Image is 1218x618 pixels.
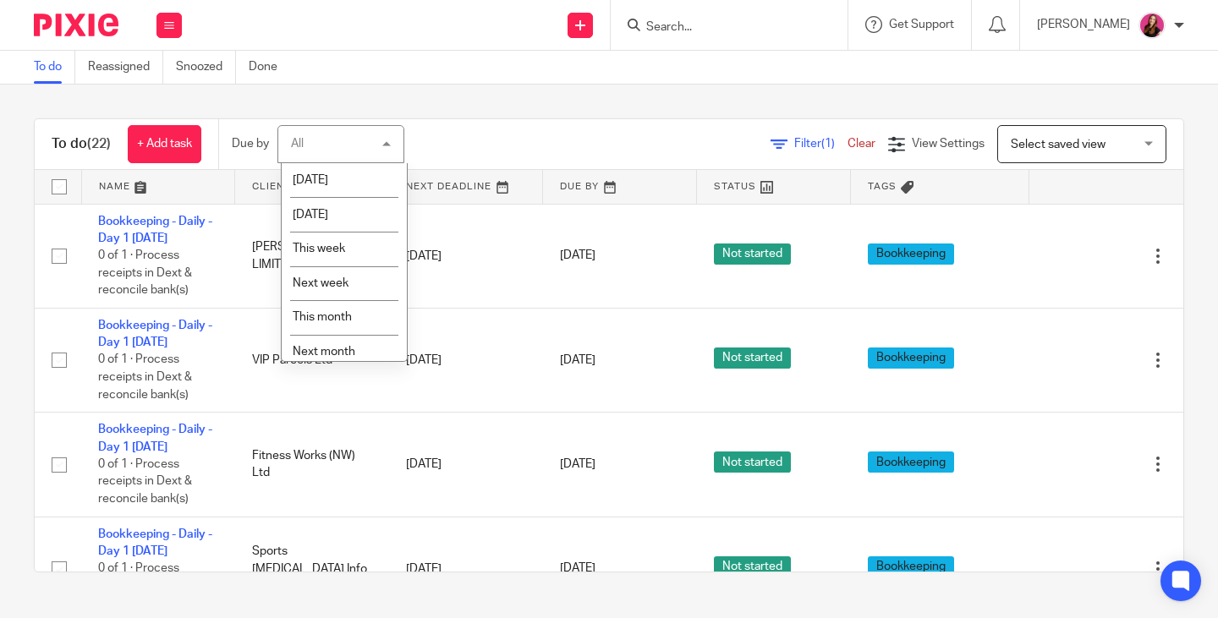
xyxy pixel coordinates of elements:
[87,137,111,150] span: (22)
[868,556,954,577] span: Bookkeeping
[714,243,791,265] span: Not started
[98,354,192,401] span: 0 of 1 · Process receipts in Dext & reconcile bank(s)
[98,528,212,557] a: Bookkeeping - Daily - Day 1 [DATE]
[560,563,595,575] span: [DATE]
[389,413,543,517] td: [DATE]
[389,204,543,308] td: [DATE]
[1138,12,1166,39] img: 21.png
[128,125,201,163] a: + Add task
[176,51,236,84] a: Snoozed
[560,250,595,262] span: [DATE]
[293,311,352,323] span: This month
[293,277,348,289] span: Next week
[98,458,192,505] span: 0 of 1 · Process receipts in Dext & reconcile bank(s)
[98,249,192,296] span: 0 of 1 · Process receipts in Dext & reconcile bank(s)
[1011,139,1106,150] span: Select saved view
[714,347,791,369] span: Not started
[293,346,355,358] span: Next month
[235,308,389,412] td: VIP Parcels Ltd
[560,354,595,366] span: [DATE]
[249,51,290,84] a: Done
[1037,16,1130,33] p: [PERSON_NAME]
[868,243,954,265] span: Bookkeeping
[88,51,163,84] a: Reassigned
[912,138,985,150] span: View Settings
[98,562,192,609] span: 0 of 1 · Process receipts in Dext & reconcile bank(s)
[235,204,389,308] td: [PERSON_NAME] LAW LIMITED
[34,51,75,84] a: To do
[98,216,212,244] a: Bookkeeping - Daily - Day 1 [DATE]
[868,347,954,369] span: Bookkeeping
[714,451,791,473] span: Not started
[794,138,848,150] span: Filter
[293,243,345,254] span: This week
[235,413,389,517] td: Fitness Works (NW) Ltd
[848,138,875,150] a: Clear
[389,308,543,412] td: [DATE]
[291,138,304,150] div: All
[293,209,328,221] span: [DATE]
[232,135,269,152] p: Due by
[645,20,797,36] input: Search
[98,424,212,452] a: Bookkeeping - Daily - Day 1 [DATE]
[98,320,212,348] a: Bookkeeping - Daily - Day 1 [DATE]
[889,19,954,30] span: Get Support
[52,135,111,153] h1: To do
[821,138,835,150] span: (1)
[293,174,328,186] span: [DATE]
[868,451,954,473] span: Bookkeeping
[34,14,118,36] img: Pixie
[714,556,791,577] span: Not started
[560,458,595,470] span: [DATE]
[868,182,897,191] span: Tags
